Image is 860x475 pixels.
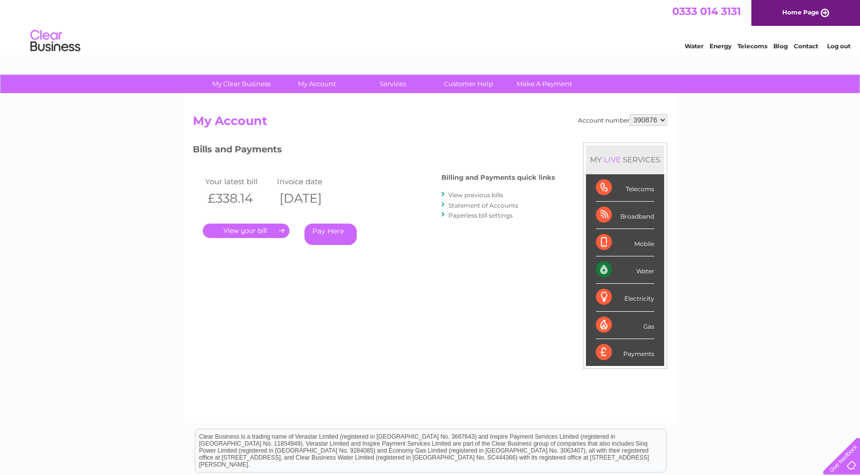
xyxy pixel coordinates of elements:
div: Account number [578,114,667,126]
div: Electricity [596,284,654,311]
div: Gas [596,312,654,339]
a: Telecoms [737,42,767,50]
a: Pay Here [304,224,357,245]
h3: Bills and Payments [193,142,555,160]
div: Telecoms [596,174,654,202]
a: Water [685,42,704,50]
a: Services [352,75,434,93]
a: View previous bills [448,191,503,199]
h4: Billing and Payments quick links [441,174,555,181]
th: £338.14 [203,188,275,209]
a: . [203,224,289,238]
div: Water [596,256,654,284]
td: Your latest bill [203,175,275,188]
div: MY SERVICES [586,145,664,174]
a: My Account [276,75,358,93]
a: Make A Payment [503,75,585,93]
a: Statement of Accounts [448,202,518,209]
th: [DATE] [275,188,346,209]
div: Mobile [596,229,654,256]
a: Blog [773,42,788,50]
td: Invoice date [275,175,346,188]
div: Broadband [596,202,654,229]
div: LIVE [602,155,623,164]
img: logo.png [30,26,81,56]
a: Log out [827,42,851,50]
a: Paperless bill settings [448,212,513,219]
h2: My Account [193,114,667,133]
a: Contact [794,42,818,50]
a: Customer Help [428,75,510,93]
a: My Clear Business [200,75,283,93]
a: 0333 014 3131 [672,5,741,17]
div: Clear Business is a trading name of Verastar Limited (registered in [GEOGRAPHIC_DATA] No. 3667643... [195,5,666,48]
a: Energy [710,42,731,50]
div: Payments [596,339,654,366]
